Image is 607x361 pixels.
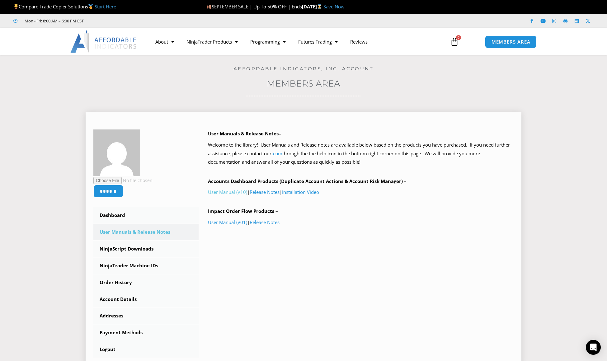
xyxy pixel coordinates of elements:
[267,78,340,89] a: Members Area
[233,66,374,72] a: Affordable Indicators, Inc. Account
[93,258,199,274] a: NinjaTrader Machine IDs
[23,17,84,25] span: Mon - Fri: 8:00 AM – 6:00 PM EST
[208,219,247,225] a: User Manual (V01)
[93,207,199,223] a: Dashboard
[14,4,18,9] img: 🏆
[70,30,137,53] img: LogoAI | Affordable Indicators – NinjaTrader
[208,218,514,227] p: |
[292,35,344,49] a: Futures Trading
[208,189,247,195] a: User Manual (V10)
[208,208,278,214] b: Impact Order Flow Products –
[88,4,93,9] img: 🥇
[149,35,180,49] a: About
[302,3,323,10] strong: [DATE]
[586,340,601,355] div: Open Intercom Messenger
[93,291,199,307] a: Account Details
[456,35,461,40] span: 0
[441,33,468,51] a: 0
[93,274,199,291] a: Order History
[92,18,186,24] iframe: Customer reviews powered by Trustpilot
[93,341,199,358] a: Logout
[93,241,199,257] a: NinjaScript Downloads
[208,141,514,167] p: Welcome to the library! User Manuals and Release notes are available below based on the products ...
[93,207,199,358] nav: Account pages
[93,325,199,341] a: Payment Methods
[93,224,199,240] a: User Manuals & Release Notes
[149,35,443,49] nav: Menu
[206,3,302,10] span: SEPTEMBER SALE | Up To 50% OFF | Ends
[344,35,374,49] a: Reviews
[13,3,116,10] span: Compare Trade Copier Solutions
[93,129,140,176] img: e7067589ac5428eb808c3b5c39458c35a44c6118c26efc60ba8524a238b8639a
[207,4,211,9] img: 🍂
[317,4,322,9] img: ⌛
[208,130,281,137] b: User Manuals & Release Notes–
[282,189,319,195] a: Installation Video
[323,3,345,10] a: Save Now
[93,308,199,324] a: Addresses
[485,35,537,48] a: MEMBERS AREA
[271,150,282,157] a: team
[250,219,280,225] a: Release Notes
[208,188,514,197] p: | |
[180,35,244,49] a: NinjaTrader Products
[492,40,530,44] span: MEMBERS AREA
[244,35,292,49] a: Programming
[250,189,280,195] a: Release Notes
[95,3,116,10] a: Start Here
[208,178,407,184] b: Accounts Dashboard Products (Duplicate Account Actions & Account Risk Manager) –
